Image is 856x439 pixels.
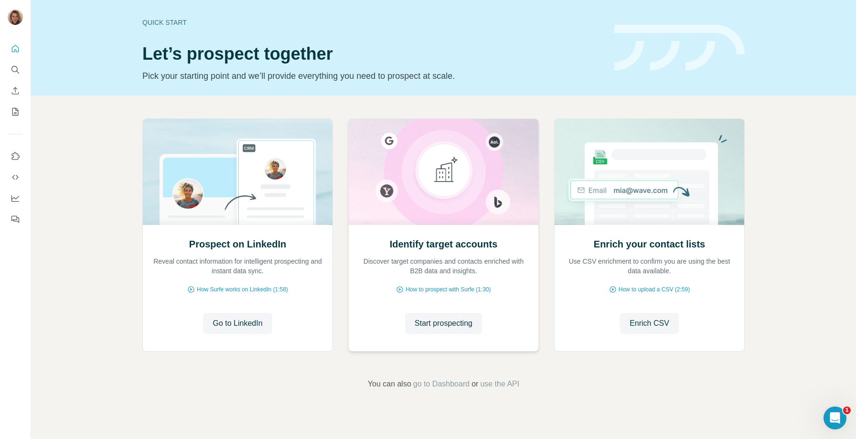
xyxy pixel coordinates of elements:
[564,257,735,276] p: Use CSV enrichment to confirm you are using the best data available.
[213,318,262,329] span: Go to LinkedIn
[189,237,286,251] h2: Prospect on LinkedIn
[415,318,472,329] span: Start prospecting
[630,318,669,329] span: Enrich CSV
[368,378,411,390] span: You can also
[620,313,679,334] button: Enrich CSV
[594,237,705,251] h2: Enrich your contact lists
[8,61,23,78] button: Search
[554,119,745,225] img: Enrich your contact lists
[142,69,603,83] p: Pick your starting point and we’ll provide everything you need to prospect at scale.
[142,119,333,225] img: Prospect on LinkedIn
[358,257,529,276] p: Discover target companies and contacts enriched with B2B data and insights.
[142,18,603,27] div: Quick start
[8,82,23,99] button: Enrich CSV
[471,378,478,390] span: or
[8,190,23,207] button: Dashboard
[405,313,482,334] button: Start prospecting
[619,285,690,294] span: How to upload a CSV (2:59)
[390,237,498,251] h2: Identify target accounts
[413,378,470,390] button: go to Dashboard
[406,285,491,294] span: How to prospect with Surfe (1:30)
[8,10,23,25] img: Avatar
[843,407,851,414] span: 1
[8,148,23,165] button: Use Surfe on LinkedIn
[197,285,288,294] span: How Surfe works on LinkedIn (1:58)
[348,119,539,225] img: Identify target accounts
[8,40,23,57] button: Quick start
[203,313,272,334] button: Go to LinkedIn
[8,103,23,120] button: My lists
[8,211,23,228] button: Feedback
[480,378,519,390] button: use the API
[152,257,323,276] p: Reveal contact information for intelligent prospecting and instant data sync.
[8,169,23,186] button: Use Surfe API
[824,407,846,429] iframe: Intercom live chat
[614,25,745,71] img: banner
[142,44,603,64] h1: Let’s prospect together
